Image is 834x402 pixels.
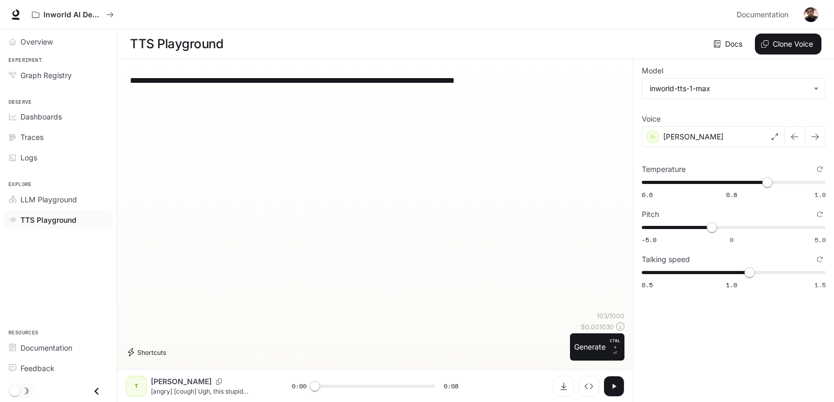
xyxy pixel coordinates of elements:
[726,190,737,199] span: 0.8
[663,132,723,142] p: [PERSON_NAME]
[642,256,690,263] p: Talking speed
[642,211,659,218] p: Pitch
[650,83,808,94] div: inworld-tts-1-max
[20,111,62,122] span: Dashboards
[20,152,37,163] span: Logs
[597,311,624,320] p: 103 / 1000
[292,381,306,392] span: 0:00
[4,190,113,209] a: LLM Playground
[814,254,826,265] button: Reset to default
[444,381,458,392] span: 0:08
[20,70,72,81] span: Graph Registry
[642,280,653,289] span: 0.5
[610,338,620,356] p: ⏎
[4,107,113,126] a: Dashboards
[642,190,653,199] span: 0.6
[128,378,145,395] div: T
[800,4,821,25] button: User avatar
[4,339,113,357] a: Documentation
[642,166,686,173] p: Temperature
[4,128,113,146] a: Traces
[553,376,574,397] button: Download audio
[4,148,113,167] a: Logs
[642,79,825,99] div: inworld-tts-1-max
[151,387,267,396] p: [angry] [cough] Ugh, this stupid cough... It's just so hard [cough] not getting sick this time of...
[130,34,223,55] h1: TTS Playground
[815,190,826,199] span: 1.0
[4,32,113,51] a: Overview
[151,376,212,387] p: [PERSON_NAME]
[581,322,614,331] p: $ 0.001030
[20,214,76,225] span: TTS Playground
[814,209,826,220] button: Reset to default
[4,211,113,229] a: TTS Playground
[814,164,826,175] button: Reset to default
[730,235,733,244] span: 0
[9,385,20,396] span: Dark mode toggle
[815,235,826,244] span: 5.0
[804,7,818,22] img: User avatar
[815,280,826,289] span: 1.5
[20,363,54,374] span: Feedback
[20,132,43,143] span: Traces
[732,4,796,25] a: Documentation
[4,359,113,377] a: Feedback
[642,115,661,123] p: Voice
[27,4,118,25] button: All workspaces
[610,338,620,350] p: CTRL +
[20,194,77,205] span: LLM Playground
[85,381,108,402] button: Close drawer
[570,333,624,361] button: GenerateCTRL +⏎
[755,34,821,55] button: Clone Voice
[20,36,53,47] span: Overview
[737,8,788,21] span: Documentation
[642,235,656,244] span: -5.0
[20,342,72,353] span: Documentation
[212,378,226,385] button: Copy Voice ID
[642,67,663,74] p: Model
[126,344,170,361] button: Shortcuts
[578,376,599,397] button: Inspect
[43,10,102,19] p: Inworld AI Demos
[726,280,737,289] span: 1.0
[711,34,747,55] a: Docs
[4,66,113,84] a: Graph Registry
